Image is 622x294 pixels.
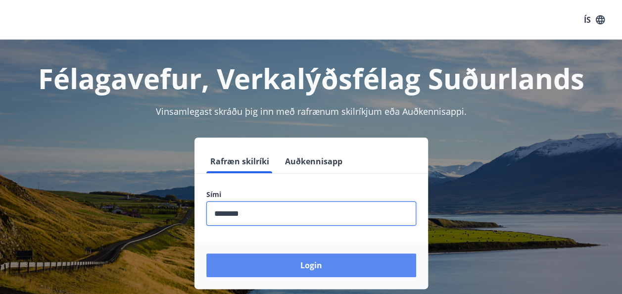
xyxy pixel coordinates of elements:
span: Vinsamlegast skráðu þig inn með rafrænum skilríkjum eða Auðkennisappi. [156,105,467,117]
button: Login [206,253,416,277]
h1: Félagavefur, Verkalýðsfélag Suðurlands [12,59,610,97]
label: Sími [206,190,416,199]
button: Auðkennisapp [281,149,346,173]
button: ÍS [578,11,610,29]
button: Rafræn skilríki [206,149,273,173]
